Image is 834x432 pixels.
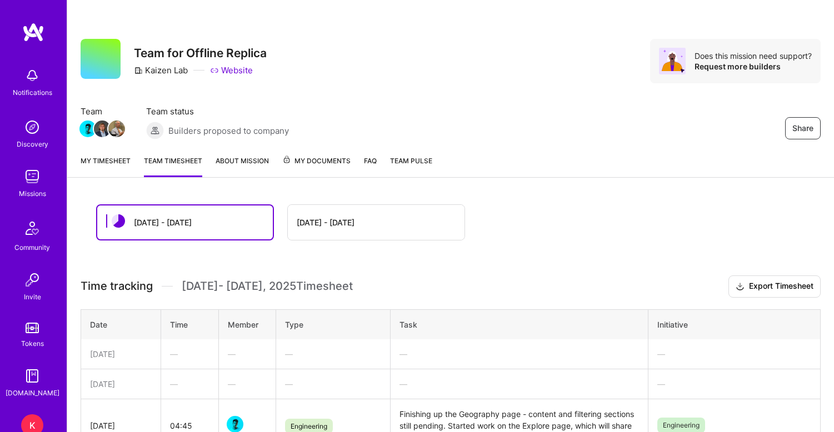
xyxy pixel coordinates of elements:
[21,64,43,87] img: bell
[792,123,813,134] span: Share
[95,119,109,138] a: Team Member Avatar
[6,387,59,399] div: [DOMAIN_NAME]
[134,46,267,60] h3: Team for Offline Replica
[216,155,269,177] a: About Mission
[21,365,43,387] img: guide book
[81,309,161,339] th: Date
[17,138,48,150] div: Discovery
[282,155,351,167] span: My Documents
[90,348,152,360] div: [DATE]
[26,323,39,333] img: tokens
[282,155,351,177] a: My Documents
[19,188,46,199] div: Missions
[108,120,125,137] img: Team Member Avatar
[134,64,188,76] div: Kaizen Lab
[90,420,152,431] div: [DATE]
[218,309,276,339] th: Member
[90,378,152,390] div: [DATE]
[659,48,686,74] img: Avatar
[391,309,648,339] th: Task
[785,117,821,139] button: Share
[182,279,353,293] span: [DATE] - [DATE] , 2025 Timesheet
[146,106,289,117] span: Team status
[390,157,432,165] span: Team Pulse
[21,269,43,291] img: Invite
[81,155,131,177] a: My timesheet
[228,348,267,360] div: —
[94,120,111,137] img: Team Member Avatar
[134,217,192,228] div: [DATE] - [DATE]
[170,348,209,360] div: —
[170,378,209,390] div: —
[81,119,95,138] a: Team Member Avatar
[22,22,44,42] img: logo
[21,338,44,349] div: Tokens
[736,281,745,293] i: icon Download
[285,348,381,360] div: —
[210,64,253,76] a: Website
[657,378,811,390] div: —
[364,155,377,177] a: FAQ
[21,116,43,138] img: discovery
[390,155,432,177] a: Team Pulse
[657,348,811,360] div: —
[276,309,390,339] th: Type
[24,291,41,303] div: Invite
[146,122,164,139] img: Builders proposed to company
[13,87,52,98] div: Notifications
[19,215,46,242] img: Community
[695,61,812,72] div: Request more builders
[144,155,202,177] a: Team timesheet
[79,120,96,137] img: Team Member Avatar
[648,309,821,339] th: Initiative
[399,348,639,360] div: —
[399,378,639,390] div: —
[21,165,43,188] img: teamwork
[112,214,125,228] img: status icon
[161,309,218,339] th: Time
[134,66,143,75] i: icon CompanyGray
[728,275,821,298] button: Export Timesheet
[695,51,812,61] div: Does this mission need support?
[14,242,50,253] div: Community
[297,217,354,228] div: [DATE] - [DATE]
[109,119,124,138] a: Team Member Avatar
[168,125,289,137] span: Builders proposed to company
[81,106,124,117] span: Team
[228,378,267,390] div: —
[285,378,381,390] div: —
[81,279,153,293] span: Time tracking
